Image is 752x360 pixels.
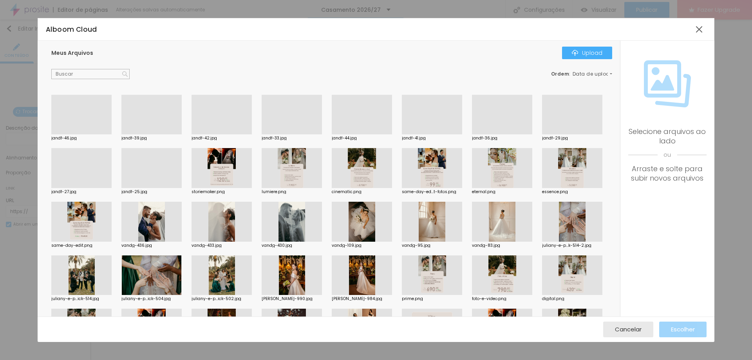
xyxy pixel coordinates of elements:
div: prime.png [402,297,462,301]
button: IconeUpload [562,47,612,59]
button: Escolher [659,322,707,337]
span: Meus Arquivos [51,49,93,57]
div: jandf-41.jpg [402,136,462,140]
div: jandf-27.jpg [51,190,112,194]
div: eternal.png [472,190,532,194]
div: jandf-39.jpg [121,136,182,140]
input: Buscar [51,69,130,79]
div: essence.png [542,190,602,194]
div: vandg-430.jpg [262,244,322,248]
div: jandf-42.jpg [192,136,252,140]
span: Data de upload [573,72,613,76]
div: [PERSON_NAME]-990.jpg [262,297,322,301]
div: same-day-edit.png [51,244,112,248]
div: juliany-e-p...ick-514.jpg [51,297,112,301]
button: Cancelar [603,322,653,337]
div: jandf-29.jpg [542,136,602,140]
span: Alboom Cloud [46,25,97,34]
div: juliany-e-p...ick-504.jpg [121,297,182,301]
span: Cancelar [615,326,642,333]
img: Icone [572,50,578,56]
div: vandg-433.jpg [192,244,252,248]
div: juliany-e-p...k-514-2.jpg [542,244,602,248]
span: Escolher [671,326,695,333]
div: jandf-46.jpg [51,136,112,140]
div: lumiere.png [262,190,322,194]
div: [PERSON_NAME]-984.jpg [332,297,392,301]
div: vandg-83.jpg [472,244,532,248]
div: vandg-95.jpg [402,244,462,248]
div: same-day-ed...t-fotos.png [402,190,462,194]
div: jandf-33.jpg [262,136,322,140]
img: Icone [122,71,128,77]
div: : [551,72,612,76]
div: digital.png [542,297,602,301]
div: foto-e-video.png [472,297,532,301]
div: vandg-109.jpg [332,244,392,248]
span: Ordem [551,71,569,77]
div: jandf-44.jpg [332,136,392,140]
div: jandf-25.jpg [121,190,182,194]
div: juliany-e-p...ick-502.jpg [192,297,252,301]
div: Upload [572,50,602,56]
div: storiemaker.png [192,190,252,194]
div: Selecione arquivos ao lado Arraste e solte para subir novos arquivos [628,127,707,183]
img: Icone [644,60,691,107]
div: vandg-436.jpg [121,244,182,248]
div: jandf-36.jpg [472,136,532,140]
span: ou [628,146,707,164]
div: cinematic.png [332,190,392,194]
